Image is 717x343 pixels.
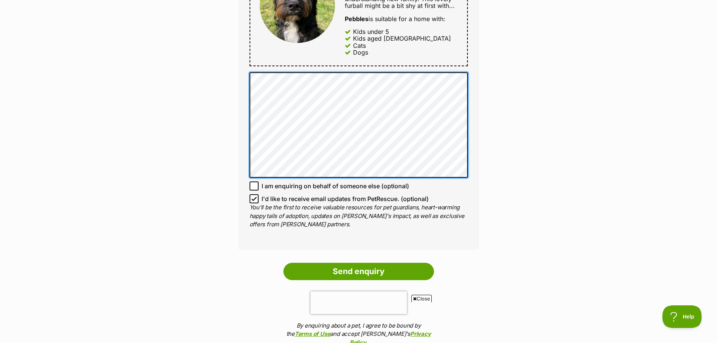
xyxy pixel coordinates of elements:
[262,181,409,191] span: I am enquiring on behalf of someone else (optional)
[311,291,407,314] iframe: reCAPTCHA
[411,295,432,302] span: Close
[662,305,702,328] iframe: Help Scout Beacon - Open
[262,194,429,203] span: I'd like to receive email updates from PetRescue. (optional)
[176,305,541,339] iframe: Advertisement
[353,42,366,49] div: Cats
[250,203,468,229] p: You'll be the first to receive valuable resources for pet guardians, heart-warming happy tails of...
[353,49,368,56] div: Dogs
[345,15,457,22] div: is suitable for a home with:
[283,263,434,280] input: Send enquiry
[345,15,368,23] strong: Pebbles
[353,35,451,42] div: Kids aged [DEMOGRAPHIC_DATA]
[353,28,389,35] div: Kids under 5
